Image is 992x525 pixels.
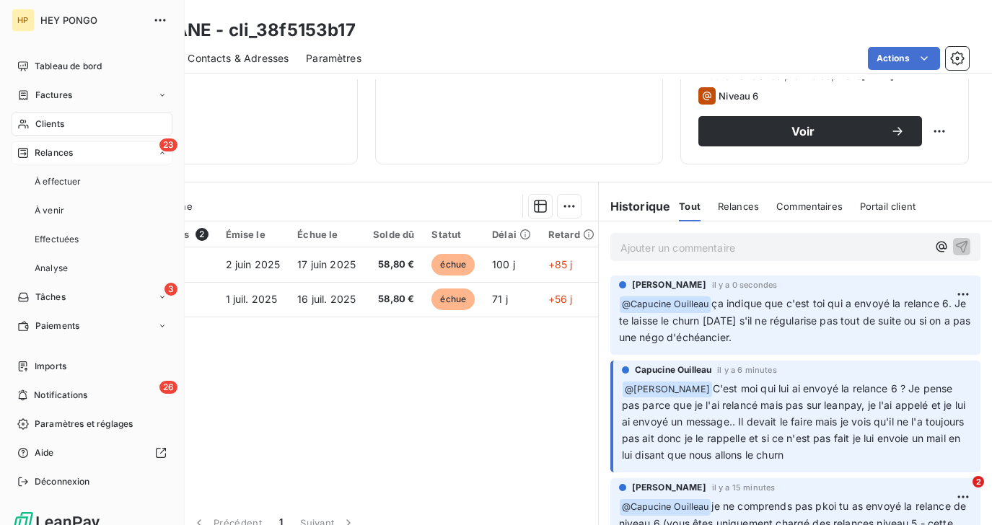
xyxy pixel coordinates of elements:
span: Tout [679,200,701,212]
span: échue [431,254,475,275]
span: Factures [35,89,72,102]
h6: Historique [599,198,671,215]
span: 23 [159,138,177,151]
span: 100 j [492,258,515,270]
span: C'est moi qui lui ai envoyé la relance 6 ? Je pense pas parce que je l'ai relancé mais pas sur le... [622,382,969,462]
span: Portail client [860,200,916,212]
span: À venir [35,204,64,217]
span: 2 [973,476,984,487]
span: 1 juil. 2025 [226,293,278,305]
span: +85 j [548,258,573,270]
a: Aide [12,441,172,464]
button: Actions [868,47,940,70]
span: Commentaires [776,200,843,212]
span: ça indique que c'est toi qui a envoyé la relance 6. Je te laisse le churn [DATE] s'il ne régulari... [619,297,974,343]
span: Contacts & Adresses [188,51,289,66]
span: il y a 6 minutes [717,366,776,374]
span: 3 [164,283,177,296]
span: @ Capucine Ouilleau [620,296,711,313]
span: Paramètres [306,51,361,66]
span: @ [PERSON_NAME] [623,381,712,398]
span: Paramètres et réglages [35,418,133,431]
span: Notifications [34,389,87,402]
span: il y a 0 secondes [712,281,778,289]
div: Solde dû [373,229,414,240]
button: Voir [698,116,922,146]
span: Déconnexion [35,475,90,488]
span: Paiements [35,319,79,332]
span: 58,80 € [373,257,414,272]
span: 2 [196,228,209,241]
span: [PERSON_NAME] [632,481,706,494]
span: Niveau 6 [719,90,758,102]
span: il y a 15 minutes [712,483,776,492]
div: Statut [431,229,475,240]
span: Tâches [35,291,66,304]
div: HP [12,9,35,32]
span: 71 j [492,293,508,305]
span: +56 j [548,293,573,305]
span: Capucine Ouilleau [635,363,712,376]
span: échue [431,288,475,310]
span: @ Capucine Ouilleau [620,499,711,516]
span: Relances [35,146,73,159]
div: Émise le [226,229,281,240]
span: Analyse [35,262,68,275]
div: Délai [492,229,531,240]
h3: LEOXANE - cli_38f5153b17 [127,17,356,43]
span: Voir [716,125,890,137]
span: Aide [35,446,54,459]
span: [PERSON_NAME] [632,278,706,291]
span: Effectuées [35,233,79,246]
div: Échue le [297,229,356,240]
span: HEY PONGO [40,14,144,26]
span: 58,80 € [373,292,414,306]
span: À effectuer [35,175,82,188]
span: Tableau de bord [35,60,102,73]
span: 2 juin 2025 [226,258,281,270]
span: Imports [35,360,66,373]
span: 16 juil. 2025 [297,293,356,305]
span: 26 [159,381,177,394]
iframe: Intercom live chat [943,476,978,511]
span: 17 juin 2025 [297,258,356,270]
div: Retard [548,229,594,240]
span: Relances [718,200,759,212]
span: Clients [35,118,64,131]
